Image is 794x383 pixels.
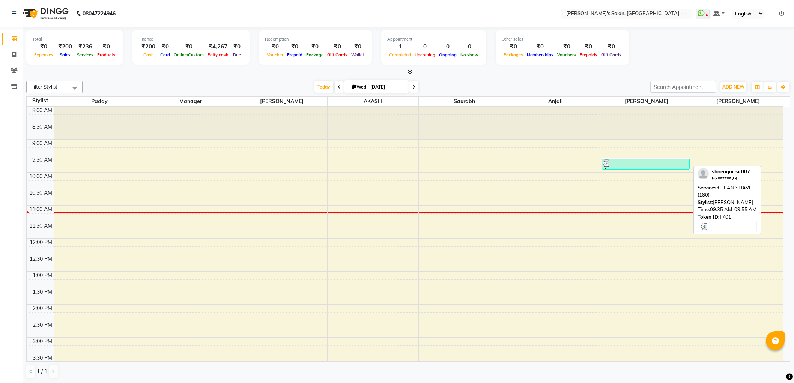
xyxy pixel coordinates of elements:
span: Completed [387,52,413,57]
div: Redemption [265,36,366,42]
div: 11:00 AM [28,206,54,213]
div: Stylist [27,97,54,105]
div: 11:30 AM [28,222,54,230]
span: Saurabh [419,97,510,106]
div: Finance [138,36,244,42]
div: shaerigar sir007, TK01, 09:35 AM-09:55 AM, CLEAN SHAVE (180) [602,159,689,169]
input: Search Appointment [650,81,716,93]
span: Expenses [32,52,55,57]
span: Gift Cards [325,52,349,57]
span: Due [231,52,243,57]
div: 8:30 AM [31,123,54,131]
div: Appointment [387,36,480,42]
span: CLEAN SHAVE (180) [698,185,752,198]
div: 10:00 AM [28,173,54,180]
div: ₹0 [172,42,206,51]
span: Manager [145,97,236,106]
div: ₹0 [304,42,325,51]
button: ADD NEW [720,82,746,92]
div: ₹0 [32,42,55,51]
img: profile [698,168,709,179]
div: ₹0 [230,42,244,51]
div: ₹0 [555,42,578,51]
div: ₹0 [265,42,285,51]
div: ₹0 [599,42,623,51]
span: Prepaid [285,52,304,57]
div: 0 [437,42,459,51]
span: Memberships [525,52,555,57]
div: Total [32,36,117,42]
div: 3:30 PM [31,354,54,362]
div: 10:30 AM [28,189,54,197]
span: [PERSON_NAME] [601,97,692,106]
div: ₹0 [158,42,172,51]
input: 2025-09-03 [368,81,406,93]
span: Voucher [265,52,285,57]
div: ₹0 [502,42,525,51]
div: 9:00 AM [31,140,54,147]
span: Wallet [349,52,366,57]
span: Vouchers [555,52,578,57]
div: Other sales [502,36,623,42]
b: 08047224946 [83,3,116,24]
div: TK01 [698,213,757,221]
span: 1 / 1 [37,368,47,375]
div: ₹0 [325,42,349,51]
div: ₹0 [95,42,117,51]
span: Services: [698,185,718,191]
div: 3:00 PM [31,338,54,345]
span: AKASH [328,97,418,106]
div: 1 [387,42,413,51]
span: No show [459,52,480,57]
span: Token ID: [698,214,719,220]
div: 2:30 PM [31,321,54,329]
span: Packages [502,52,525,57]
span: Gift Cards [599,52,623,57]
span: Services [75,52,95,57]
img: logo [19,3,71,24]
span: Anjali [510,97,601,106]
div: 1:30 PM [31,288,54,296]
span: Stylist: [698,199,713,205]
span: shaerigar sir007 [712,168,750,174]
span: Ongoing [437,52,459,57]
div: 0 [413,42,437,51]
span: Prepaids [578,52,599,57]
div: 2:00 PM [31,305,54,312]
span: Time: [698,206,710,212]
span: [PERSON_NAME] [236,97,327,106]
span: [PERSON_NAME] [692,97,783,106]
div: ₹0 [578,42,599,51]
div: ₹200 [138,42,158,51]
div: 9:30 AM [31,156,54,164]
span: Sales [58,52,72,57]
div: ₹4,267 [206,42,230,51]
span: Petty cash [206,52,230,57]
div: [PERSON_NAME] [698,199,757,206]
div: 12:30 PM [28,255,54,263]
span: Paddy [54,97,145,106]
span: Card [158,52,172,57]
div: ₹0 [525,42,555,51]
span: Upcoming [413,52,437,57]
span: Cash [141,52,156,57]
div: ₹200 [55,42,75,51]
span: Products [95,52,117,57]
iframe: chat widget [762,353,786,375]
span: Wed [350,84,368,90]
span: Package [304,52,325,57]
div: 0 [459,42,480,51]
span: Online/Custom [172,52,206,57]
span: Today [314,81,333,93]
div: ₹0 [349,42,366,51]
div: ₹236 [75,42,95,51]
span: ADD NEW [722,84,744,90]
span: Filter Stylist [31,84,57,90]
div: 09:35 AM-09:55 AM [698,206,757,213]
div: ₹0 [285,42,304,51]
div: 8:00 AM [31,107,54,114]
div: 1:00 PM [31,272,54,279]
div: 12:00 PM [28,239,54,246]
